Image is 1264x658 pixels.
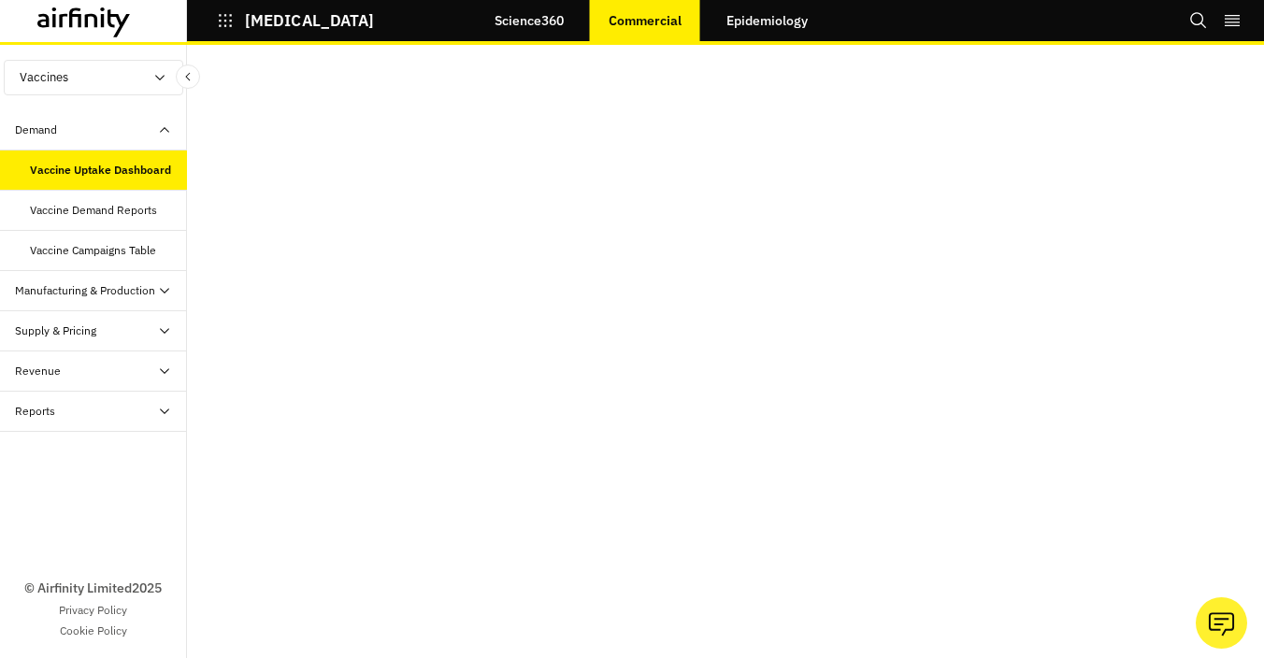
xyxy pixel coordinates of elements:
div: Revenue [15,363,61,379]
iframe: Interactive or visual content [209,64,1242,643]
button: Search [1189,5,1208,36]
div: Vaccine Campaigns Table [30,242,156,259]
a: Cookie Policy [60,622,127,639]
p: © Airfinity Limited 2025 [24,579,162,598]
a: Privacy Policy [59,602,127,619]
button: [MEDICAL_DATA] [217,5,374,36]
button: Ask our analysts [1196,597,1247,649]
div: Demand [15,122,57,138]
div: Reports [15,403,55,420]
div: Manufacturing & Production [15,282,155,299]
p: [MEDICAL_DATA] [245,12,374,29]
div: Vaccine Uptake Dashboard [30,162,171,179]
p: Commercial [609,13,682,28]
div: Vaccine Demand Reports [30,202,157,219]
button: Close Sidebar [176,64,200,89]
button: Vaccines [4,60,183,95]
div: Supply & Pricing [15,322,96,339]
